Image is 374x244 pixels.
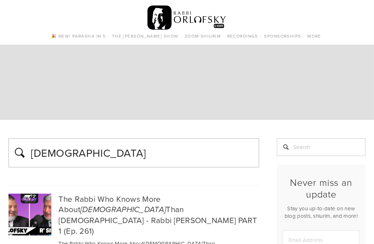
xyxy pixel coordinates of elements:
[303,33,305,39] span: /
[80,205,166,215] em: [DEMOGRAPHIC_DATA]
[283,177,359,200] h2: Never miss an update
[180,33,182,39] span: /
[108,33,110,39] span: /
[225,32,260,41] a: Recordings
[58,194,259,236] div: The Rabbi Who Knows More About Than [DEMOGRAPHIC_DATA] - Rabbi [PERSON_NAME] PART 1 (Ep. 261)
[262,32,303,41] a: Sponsorships
[305,32,323,41] a: More
[49,32,108,41] a: 🎉 NEW! Parasha in 5
[260,33,262,39] span: /
[277,138,365,156] input: Search
[147,4,227,32] img: RabbiOrlofsky.com
[183,32,223,41] a: Zoom Shiurim
[30,144,255,162] input: Type to search…
[283,205,359,220] p: Stay you up-to-date on new blog posts, shiurim, and more!
[110,32,181,41] a: The [PERSON_NAME] Show
[223,33,225,39] span: /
